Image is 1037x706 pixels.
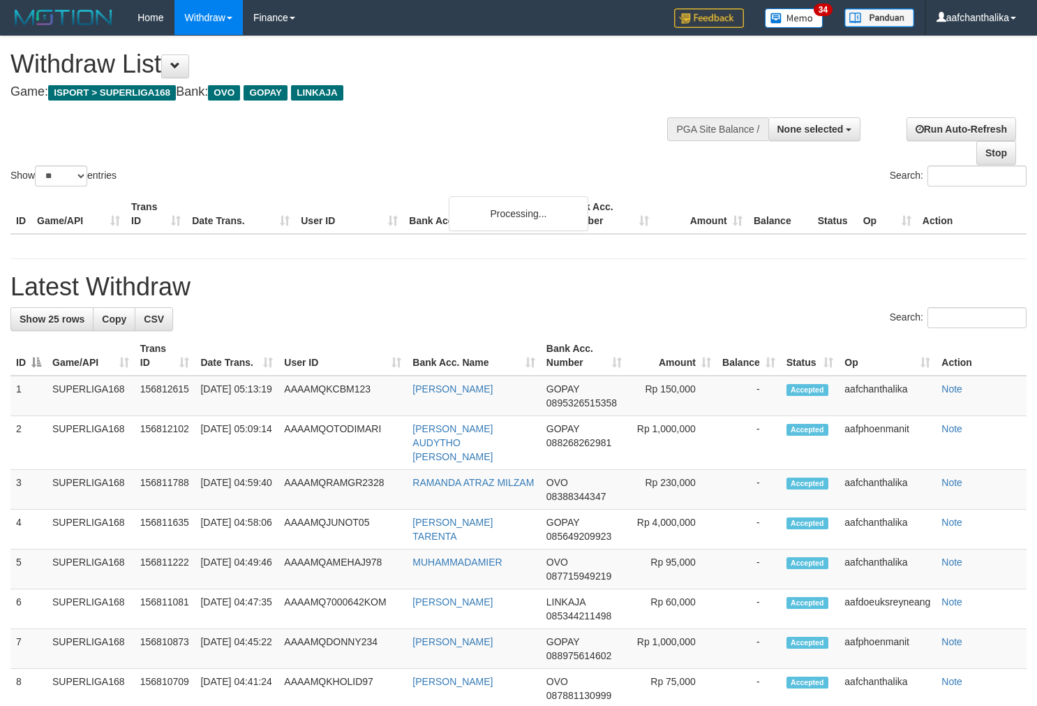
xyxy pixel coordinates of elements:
h4: Game: Bank: [10,85,678,99]
th: User ID: activate to sort column ascending [278,336,407,376]
th: Bank Acc. Number: activate to sort column ascending [541,336,627,376]
td: aafchanthalika [839,510,936,550]
td: 2 [10,416,47,470]
td: [DATE] 04:58:06 [195,510,278,550]
td: 156811635 [135,510,195,550]
span: Accepted [786,517,828,529]
td: AAAAMQKCBM123 [278,376,407,416]
span: CSV [144,314,164,325]
td: [DATE] 05:09:14 [195,416,278,470]
td: 156810873 [135,629,195,669]
td: [DATE] 05:13:19 [195,376,278,416]
th: ID: activate to sort column descending [10,336,47,376]
a: [PERSON_NAME] [412,676,493,687]
th: Bank Acc. Number [560,194,654,234]
span: Copy [102,314,126,325]
span: OVO [208,85,240,101]
a: Show 25 rows [10,307,94,331]
td: 156811222 [135,550,195,589]
td: Rp 95,000 [627,550,717,589]
label: Search: [890,166,1027,186]
td: AAAAMQDONNY234 [278,629,407,669]
td: SUPERLIGA168 [47,589,135,629]
a: Stop [976,141,1016,165]
td: AAAAMQ7000642KOM [278,589,407,629]
td: - [717,629,781,669]
span: Accepted [786,424,828,436]
td: - [717,376,781,416]
th: Op [858,194,917,234]
td: Rp 60,000 [627,589,717,629]
a: [PERSON_NAME] [412,636,493,647]
span: GOPAY [244,85,288,101]
span: None selected [777,124,844,135]
span: GOPAY [546,383,579,395]
span: Copy 085649209923 to clipboard [546,531,611,542]
a: Note [941,477,962,488]
a: [PERSON_NAME] TARENTA [412,517,493,542]
th: Game/API [31,194,126,234]
span: Copy 085344211498 to clipboard [546,610,611,622]
th: Game/API: activate to sort column ascending [47,336,135,376]
span: GOPAY [546,423,579,434]
th: Bank Acc. Name: activate to sort column ascending [407,336,540,376]
td: Rp 4,000,000 [627,510,717,550]
span: Accepted [786,677,828,689]
td: [DATE] 04:59:40 [195,470,278,510]
th: Action [917,194,1027,234]
td: 1 [10,376,47,416]
td: - [717,416,781,470]
a: Note [941,596,962,608]
td: 156812615 [135,376,195,416]
th: Trans ID [126,194,186,234]
span: Copy 088268262981 to clipboard [546,437,611,448]
a: Note [941,676,962,687]
span: OVO [546,557,568,568]
td: aafphoenmanit [839,629,936,669]
a: Copy [93,307,135,331]
a: RAMANDA ATRAZ MILZAM [412,477,534,488]
span: Accepted [786,384,828,396]
td: - [717,589,781,629]
img: Button%20Memo.svg [765,8,823,28]
td: 7 [10,629,47,669]
span: OVO [546,477,568,488]
span: OVO [546,676,568,687]
a: Note [941,517,962,528]
td: Rp 230,000 [627,470,717,510]
th: Action [936,336,1027,376]
td: 4 [10,510,47,550]
td: 3 [10,470,47,510]
td: aafchanthalika [839,470,936,510]
span: Accepted [786,597,828,609]
span: Copy 088975614602 to clipboard [546,650,611,661]
span: GOPAY [546,517,579,528]
td: Rp 150,000 [627,376,717,416]
a: Run Auto-Refresh [907,117,1016,141]
th: Balance [748,194,812,234]
span: Copy 0895326515358 to clipboard [546,397,617,409]
div: PGA Site Balance / [667,117,768,141]
th: Status [812,194,858,234]
input: Search: [927,166,1027,186]
a: CSV [135,307,173,331]
th: Amount: activate to sort column ascending [627,336,717,376]
input: Search: [927,307,1027,328]
span: LINKAJA [546,596,585,608]
th: Op: activate to sort column ascending [839,336,936,376]
td: [DATE] 04:45:22 [195,629,278,669]
a: Note [941,383,962,395]
td: 5 [10,550,47,589]
th: Date Trans.: activate to sort column ascending [195,336,278,376]
div: Processing... [449,196,588,231]
span: GOPAY [546,636,579,647]
a: Note [941,636,962,647]
a: [PERSON_NAME] [412,596,493,608]
img: Feedback.jpg [674,8,744,28]
td: 156811788 [135,470,195,510]
a: MUHAMMADAMIER [412,557,502,568]
th: Bank Acc. Name [403,194,560,234]
td: SUPERLIGA168 [47,510,135,550]
td: aafchanthalika [839,376,936,416]
th: Amount [655,194,748,234]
